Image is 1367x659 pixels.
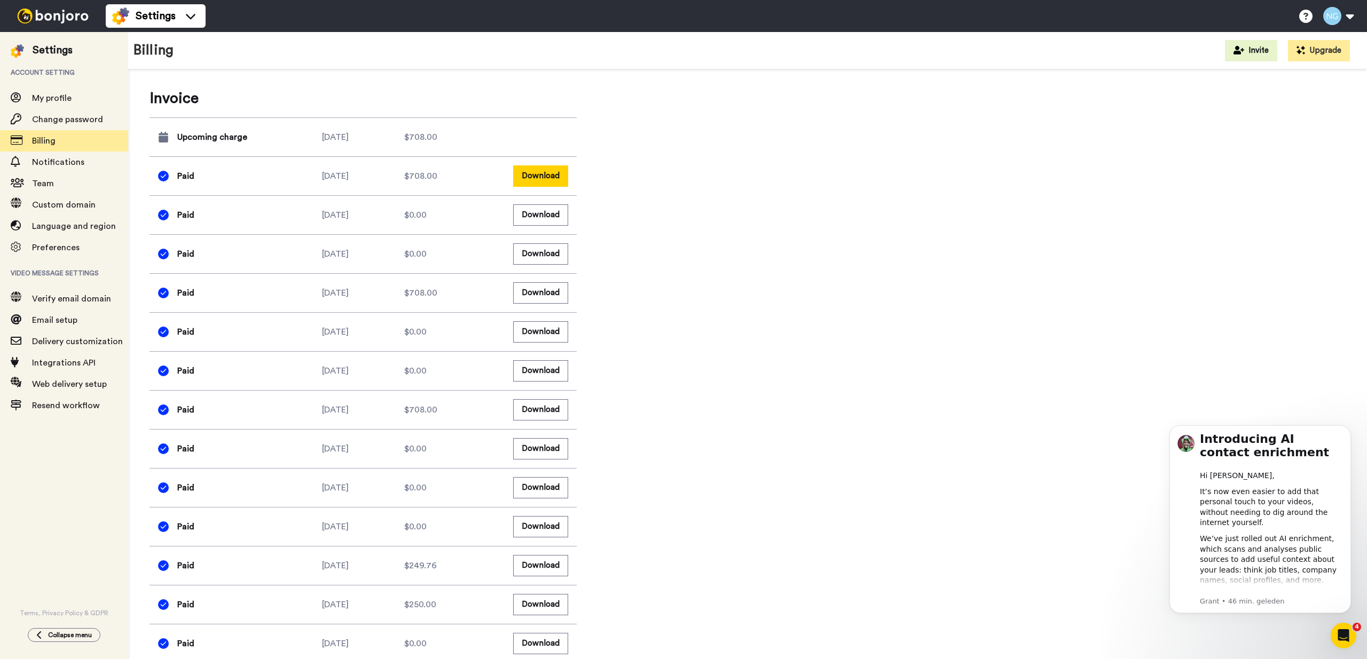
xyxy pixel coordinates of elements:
a: Download [513,594,568,615]
span: Billing [32,137,56,145]
button: Download [513,633,568,654]
div: Settings [33,43,73,58]
span: Paid [177,637,194,650]
div: [DATE] [322,598,404,611]
img: settings-colored.svg [11,44,24,58]
span: Paid [177,325,194,338]
div: [DATE] [322,248,404,260]
div: [DATE] [322,520,404,533]
button: Download [513,204,568,225]
div: [DATE] [322,364,404,377]
div: [DATE] [322,287,404,299]
p: Message from Grant, sent 46 min. geleden [46,185,190,194]
button: Upgrade [1288,40,1350,61]
div: $708.00 [404,131,486,144]
span: $249.76 [404,559,437,572]
span: Paid [177,442,194,455]
button: Download [513,360,568,381]
span: Paid [177,481,194,494]
span: $708.00 [404,403,437,416]
span: Paid [177,209,194,221]
div: [DATE] [322,325,404,338]
span: Notifications [32,158,84,166]
span: $0.00 [404,248,427,260]
button: Download [513,321,568,342]
span: Paid [177,287,194,299]
button: Collapse menu [28,628,100,642]
div: [DATE] [322,442,404,455]
span: Team [32,179,54,188]
span: $0.00 [404,481,427,494]
span: $0.00 [404,637,427,650]
button: Download [513,516,568,537]
span: $0.00 [404,364,427,377]
div: ✅ Create more relevant, engaging videos ✅ Save time researching new leads ✅ Increase response rat... [46,179,190,242]
span: Web delivery setup [32,380,107,388]
span: Integrations API [32,359,96,367]
div: [DATE] [322,209,404,221]
button: Download [513,477,568,498]
span: Delivery customization [32,337,123,346]
b: It’s designed to help you: [46,180,154,188]
div: [DATE] [322,131,404,144]
span: Change password [32,115,103,124]
span: Invoice [150,88,577,109]
span: $0.00 [404,209,427,221]
span: Preferences [32,243,80,252]
button: Download [513,399,568,420]
span: $0.00 [404,520,427,533]
iframe: Intercom notifications bericht [1153,412,1367,654]
span: $0.00 [404,325,427,338]
a: Invite [1225,40,1277,61]
img: bj-logo-header-white.svg [13,9,93,23]
button: Download [513,555,568,576]
span: Paid [177,520,194,533]
span: Paid [177,559,194,572]
button: Download [513,282,568,303]
span: Custom domain [32,201,96,209]
span: $708.00 [404,170,437,182]
span: Collapse menu [48,631,92,639]
span: Paid [177,364,194,377]
span: Paid [177,403,194,416]
button: Download [513,165,568,186]
button: Download [513,243,568,264]
span: Verify email domain [32,295,111,303]
h1: Billing [133,43,174,58]
span: $708.00 [404,287,437,299]
span: Resend workflow [32,401,100,410]
span: Paid [177,170,194,182]
span: Paid [177,598,194,611]
span: Language and region [32,222,116,231]
span: Email setup [32,316,77,324]
span: $0.00 [404,442,427,455]
div: [DATE] [322,559,404,572]
span: $250.00 [404,598,436,611]
div: [DATE] [322,481,404,494]
span: 4 [1353,623,1361,631]
div: [DATE] [322,403,404,416]
button: Download [513,438,568,459]
span: Upcoming charge [177,131,247,144]
div: [DATE] [322,637,404,650]
span: My profile [32,94,72,102]
span: Settings [136,9,176,23]
span: Paid [177,248,194,260]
